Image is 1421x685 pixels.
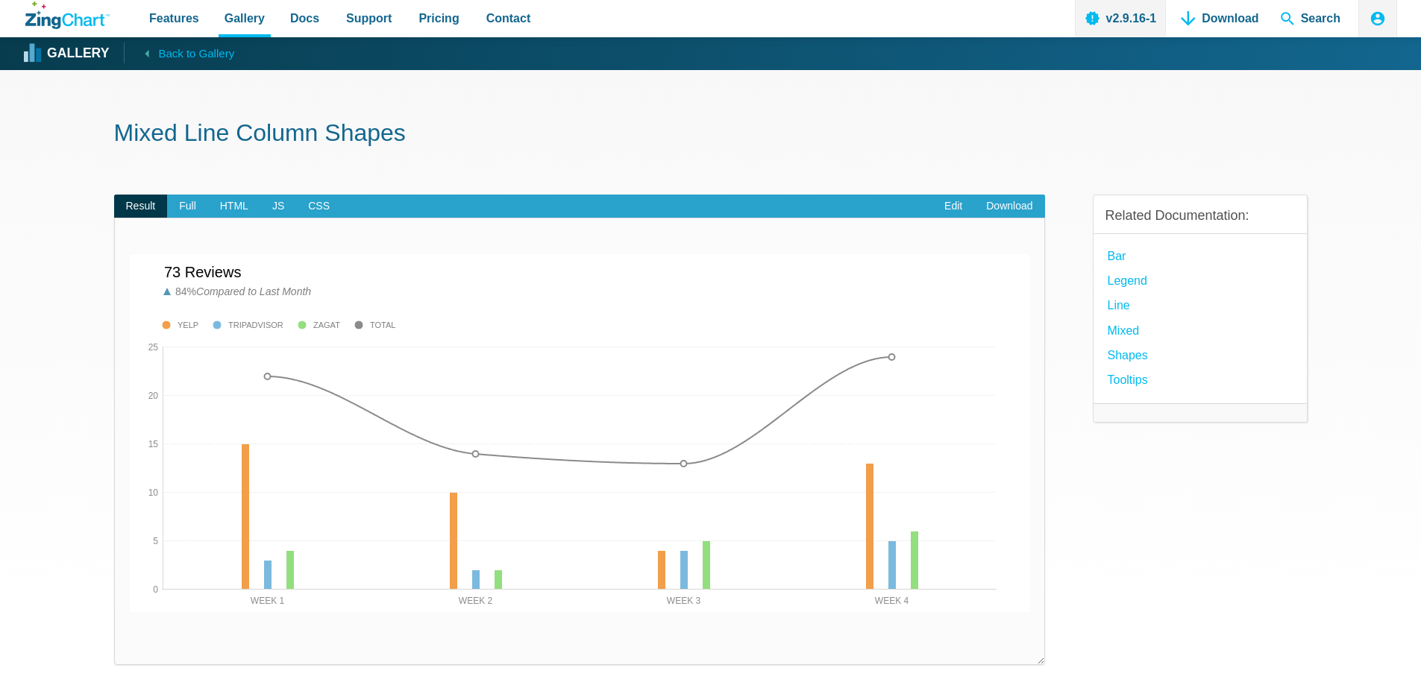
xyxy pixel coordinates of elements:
a: Edit [932,195,974,218]
a: Shapes [1108,345,1148,365]
span: Contact [486,8,531,28]
span: Back to Gallery [158,44,234,63]
span: Support [346,8,392,28]
a: Mixed [1108,321,1140,341]
span: HTML [208,195,260,218]
span: Docs [290,8,319,28]
a: Download [974,195,1044,218]
a: Bar [1108,246,1126,266]
h3: Related Documentation: [1105,207,1295,224]
div: ​ [114,218,1045,664]
a: Tooltips [1108,370,1148,390]
span: Full [167,195,208,218]
a: Legend [1108,271,1147,291]
a: Back to Gallery [124,42,234,63]
a: Gallery [25,42,109,65]
a: Line [1108,295,1130,315]
h1: Mixed Line Column Shapes [114,118,1308,151]
strong: Gallery [47,47,109,60]
span: CSS [296,195,342,218]
span: Gallery [225,8,265,28]
span: Result [114,195,168,218]
span: Pricing [418,8,459,28]
span: Features [149,8,199,28]
span: JS [260,195,296,218]
a: ZingChart Logo. Click to return to the homepage [25,1,110,29]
